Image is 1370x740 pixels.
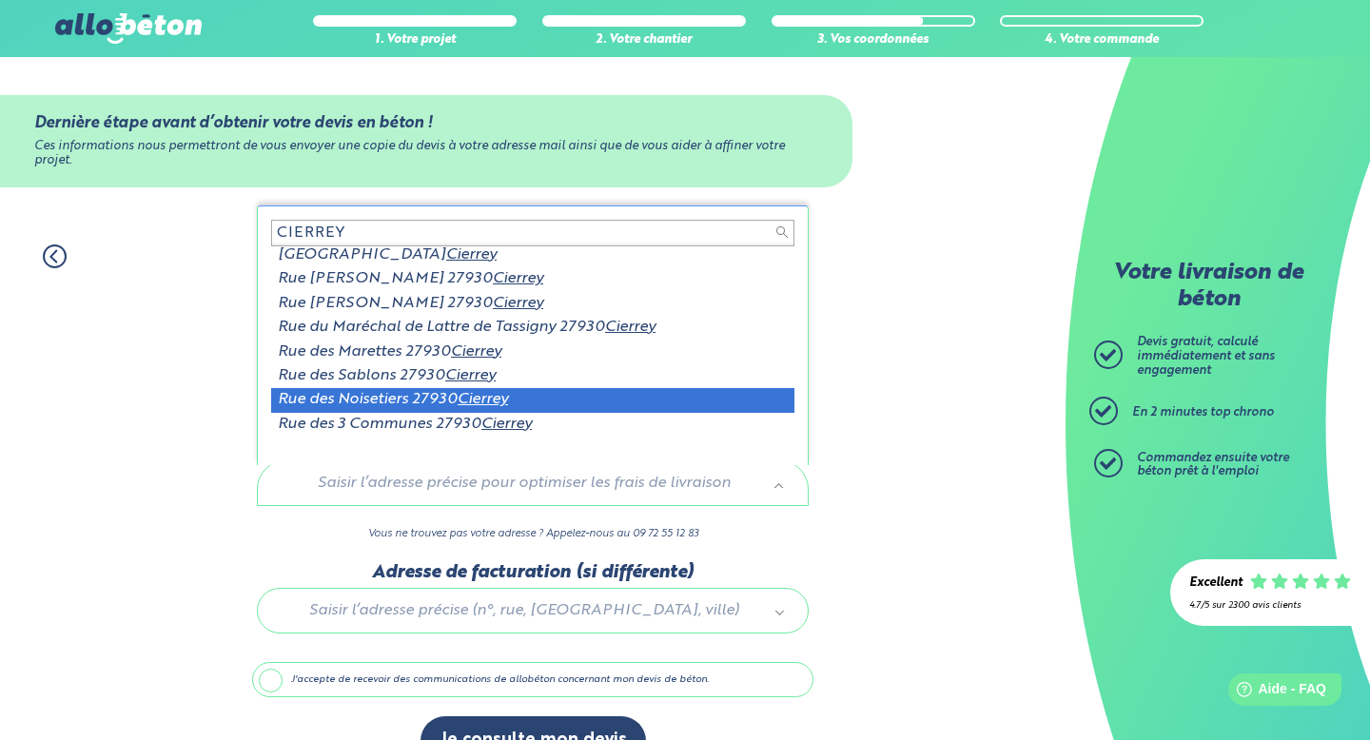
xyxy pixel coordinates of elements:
span: Cierrey [445,368,496,383]
div: Rue des Sablons 27930 [271,364,794,388]
div: Rue des Marettes 27930 [271,341,794,364]
span: Cierrey [446,247,497,263]
div: Rue [PERSON_NAME] 27930 [271,292,794,316]
div: [GEOGRAPHIC_DATA] [271,243,794,267]
div: Rue du Maréchal de Lattre de Tassigny 27930 [271,316,794,340]
span: Cierrey [451,344,501,360]
span: Cierrey [458,392,508,407]
iframe: Help widget launcher [1201,666,1349,719]
span: Cierrey [481,417,532,432]
span: Cierrey [493,296,543,311]
div: Rue [PERSON_NAME] 27930 [271,267,794,291]
span: Cierrey [605,320,656,335]
div: Rue des 3 Communes 27930 [271,413,794,437]
span: Cierrey [493,271,543,286]
div: Rue des Noisetiers 27930 [271,388,794,412]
